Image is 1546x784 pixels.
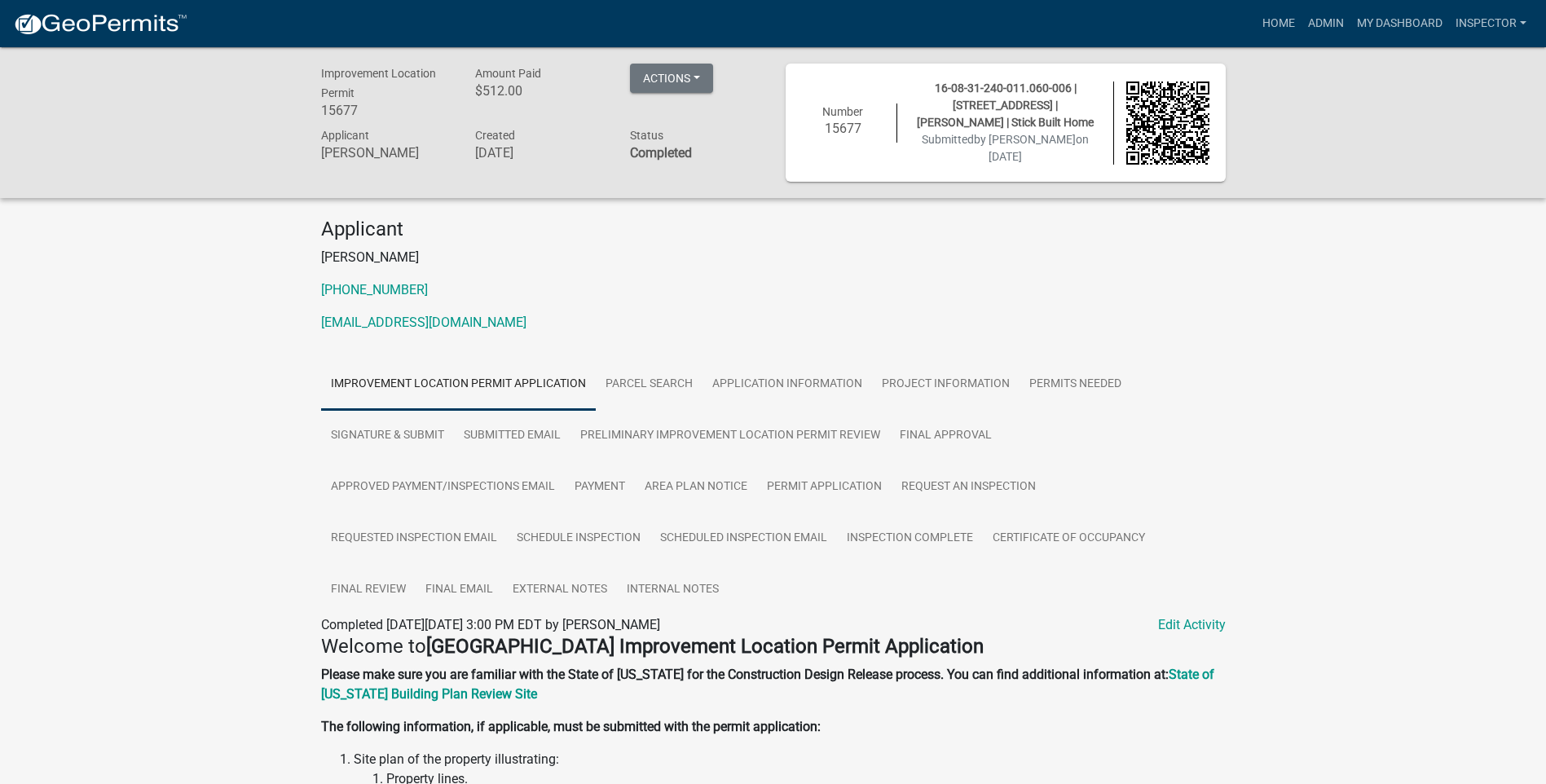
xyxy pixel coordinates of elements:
span: Status [630,129,663,142]
a: Permit Application [757,461,892,513]
a: Improvement Location Permit Application [321,359,596,411]
span: Amount Paid [475,67,541,80]
a: Project Information [872,359,1020,411]
a: Schedule Inspection [507,513,650,565]
p: [PERSON_NAME] [321,248,1226,267]
strong: Please make sure you are familiar with the State of [US_STATE] for the Construction Design Releas... [321,667,1169,682]
a: Home [1256,8,1302,39]
span: Submitted on [DATE] [922,133,1089,163]
a: Parcel search [596,359,703,411]
a: Edit Activity [1158,615,1226,635]
h4: Applicant [321,218,1226,241]
a: [PHONE_NUMBER] [321,282,428,297]
a: My Dashboard [1350,8,1449,39]
a: Preliminary Improvement Location Permit Review [570,410,890,462]
h6: [PERSON_NAME] [321,145,451,161]
a: State of [US_STATE] Building Plan Review Site [321,667,1214,702]
strong: The following information, if applicable, must be submitted with the permit application: [321,719,821,734]
span: 16-08-31-240-011.060-006 | [STREET_ADDRESS] | [PERSON_NAME] | Stick Built Home [917,81,1094,129]
h6: $512.00 [475,83,606,99]
a: Admin [1302,8,1350,39]
span: by [PERSON_NAME] [974,133,1076,146]
a: Inspector [1449,8,1533,39]
a: Requested Inspection Email [321,513,507,565]
a: Permits Needed [1020,359,1131,411]
span: Created [475,129,515,142]
a: Scheduled Inspection Email [650,513,837,565]
span: Number [822,105,863,118]
a: Final Email [416,564,503,616]
a: Request an Inspection [892,461,1046,513]
a: Application Information [703,359,872,411]
a: [EMAIL_ADDRESS][DOMAIN_NAME] [321,315,526,330]
span: Completed [DATE][DATE] 3:00 PM EDT by [PERSON_NAME] [321,617,660,632]
span: Applicant [321,129,369,142]
a: Approved Payment/Inspections Email [321,461,565,513]
img: QR code [1126,81,1209,165]
a: Certificate of Occupancy [983,513,1155,565]
strong: Completed [630,145,692,161]
h4: Welcome to [321,635,1226,658]
button: Actions [630,64,713,93]
h6: 15677 [321,103,451,118]
span: Improvement Location Permit [321,67,436,99]
a: Area Plan Notice [635,461,757,513]
a: Final Review [321,564,416,616]
strong: [GEOGRAPHIC_DATA] Improvement Location Permit Application [426,635,984,658]
a: Internal Notes [617,564,729,616]
h6: [DATE] [475,145,606,161]
a: Submitted Email [454,410,570,462]
a: Inspection Complete [837,513,983,565]
a: Final Approval [890,410,1002,462]
h6: 15677 [802,121,885,136]
a: External Notes [503,564,617,616]
a: Signature & Submit [321,410,454,462]
a: Payment [565,461,635,513]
